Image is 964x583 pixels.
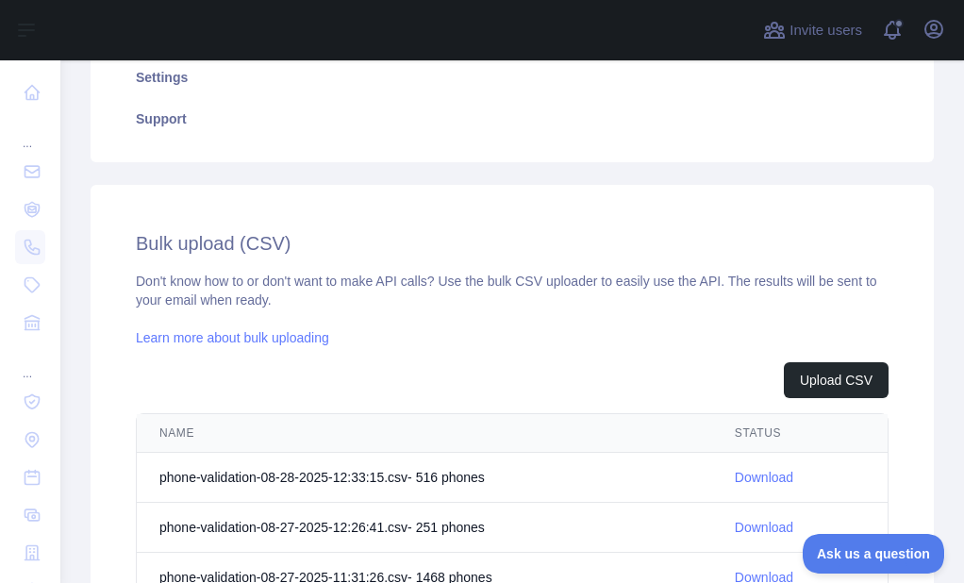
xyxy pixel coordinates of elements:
a: Support [113,98,911,140]
span: Invite users [789,20,862,42]
h2: Bulk upload (CSV) [136,230,889,257]
th: STATUS [712,414,888,453]
td: phone-validation-08-27-2025-12:26:41.csv - 251 phone s [137,503,712,553]
a: Download [735,520,793,535]
iframe: Toggle Customer Support [803,534,945,574]
div: ... [15,113,45,151]
div: ... [15,343,45,381]
a: Learn more about bulk uploading [136,330,329,345]
a: Download [735,470,793,485]
button: Upload CSV [784,362,889,398]
button: Invite users [759,15,866,45]
th: NAME [137,414,712,453]
a: Settings [113,57,911,98]
td: phone-validation-08-28-2025-12:33:15.csv - 516 phone s [137,453,712,503]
